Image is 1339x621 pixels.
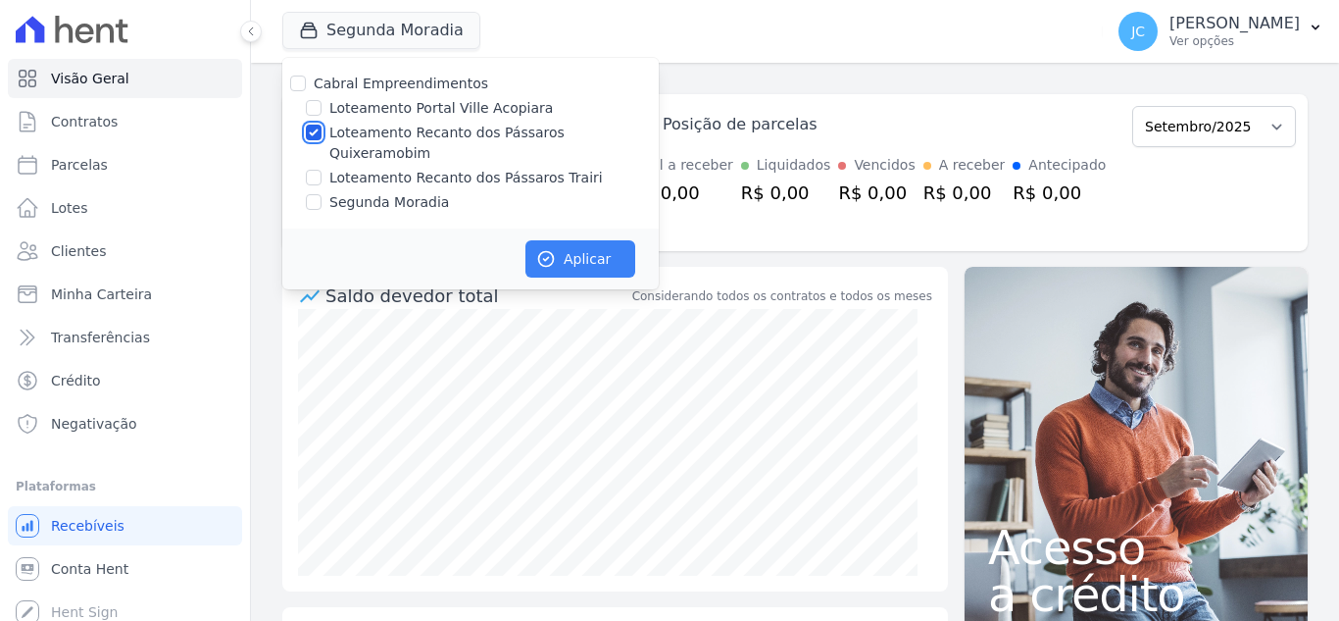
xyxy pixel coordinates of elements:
[8,59,242,98] a: Visão Geral
[923,180,1006,206] div: R$ 0,00
[51,69,129,88] span: Visão Geral
[1169,33,1300,49] p: Ver opções
[988,571,1284,618] span: a crédito
[51,285,152,304] span: Minha Carteira
[8,404,242,443] a: Negativação
[854,155,915,176] div: Vencidos
[8,188,242,228] a: Lotes
[16,475,234,498] div: Plataformas
[329,192,449,213] label: Segunda Moradia
[51,112,118,131] span: Contratos
[988,524,1284,571] span: Acesso
[8,506,242,545] a: Recebíveis
[757,155,831,176] div: Liquidados
[51,155,108,175] span: Parcelas
[325,283,628,309] div: Saldo devedor total
[329,168,603,188] label: Loteamento Recanto dos Pássaros Trairi
[631,155,733,176] div: Total a receber
[838,180,915,206] div: R$ 0,00
[51,559,128,579] span: Conta Hent
[282,12,480,49] button: Segunda Moradia
[741,180,831,206] div: R$ 0,00
[1103,4,1339,59] button: JC [PERSON_NAME] Ver opções
[939,155,1006,176] div: A receber
[329,123,659,164] label: Loteamento Recanto dos Pássaros Quixeramobim
[51,516,124,536] span: Recebíveis
[314,76,488,91] label: Cabral Empreendimentos
[51,198,88,218] span: Lotes
[631,180,733,206] div: R$ 0,00
[8,145,242,184] a: Parcelas
[1028,155,1106,176] div: Antecipado
[51,328,150,347] span: Transferências
[8,549,242,589] a: Conta Hent
[51,414,137,434] span: Negativação
[525,240,635,278] button: Aplicar
[51,241,106,261] span: Clientes
[8,275,242,314] a: Minha Carteira
[8,318,242,357] a: Transferências
[8,102,242,141] a: Contratos
[663,113,818,136] div: Posição de parcelas
[51,371,101,390] span: Crédito
[8,361,242,400] a: Crédito
[1013,180,1106,206] div: R$ 0,00
[632,287,932,305] div: Considerando todos os contratos e todos os meses
[8,232,242,271] a: Clientes
[329,98,553,119] label: Loteamento Portal Ville Acopiara
[1169,14,1300,33] p: [PERSON_NAME]
[1131,25,1145,38] span: JC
